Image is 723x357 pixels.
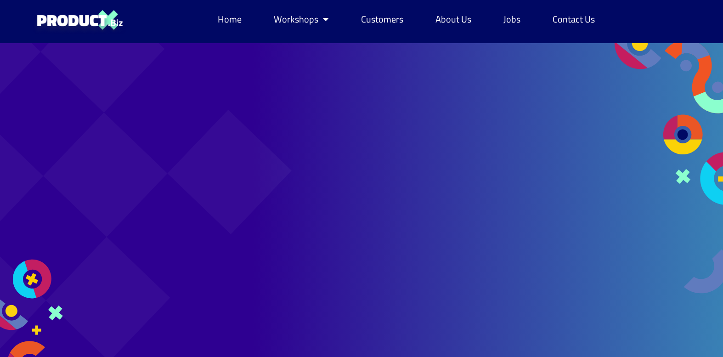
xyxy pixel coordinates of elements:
[494,9,530,30] a: Jobs
[426,9,480,30] a: About Us
[543,9,604,30] a: Contact Us
[209,9,251,30] a: Home
[265,9,338,30] a: Workshops
[352,9,412,30] a: Customers
[209,9,604,30] nav: Menu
